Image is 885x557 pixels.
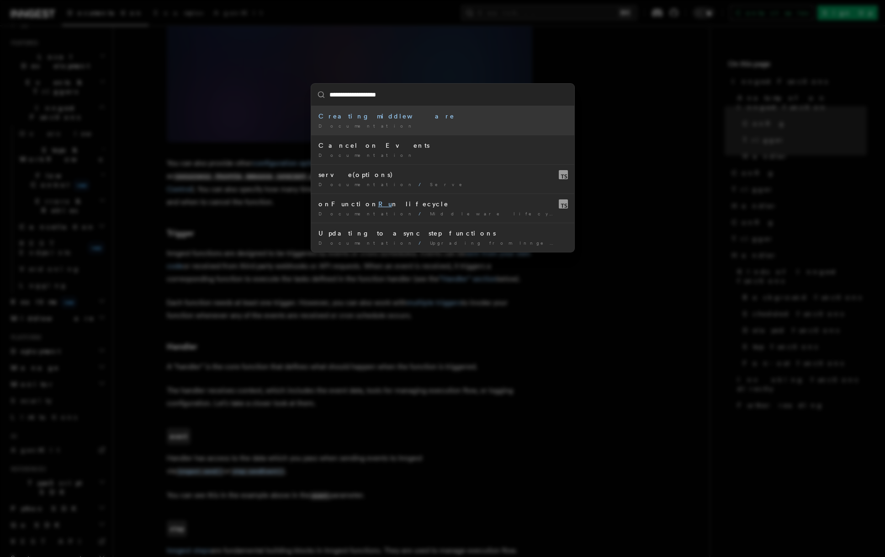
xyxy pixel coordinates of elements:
span: / [419,211,426,216]
span: Documentation [318,152,415,158]
div: serve(options) [318,170,567,179]
span: Documentation [318,182,415,187]
span: Middleware lifecycle v2.0.0+ [430,211,633,216]
span: Documentation [318,123,415,129]
span: Upgrading from Inngest SDK v1 to v2 [430,240,665,246]
span: Serve [430,182,468,187]
mark: Ru [378,200,392,208]
div: onFunction n lifecycle [318,199,567,209]
span: / [419,240,426,246]
span: Documentation [318,240,415,246]
div: Updating to async step functions [318,229,567,238]
span: / [419,182,426,187]
div: Cancel on Events [318,141,567,150]
span: Documentation [318,211,415,216]
div: Creating middleware [318,112,567,121]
